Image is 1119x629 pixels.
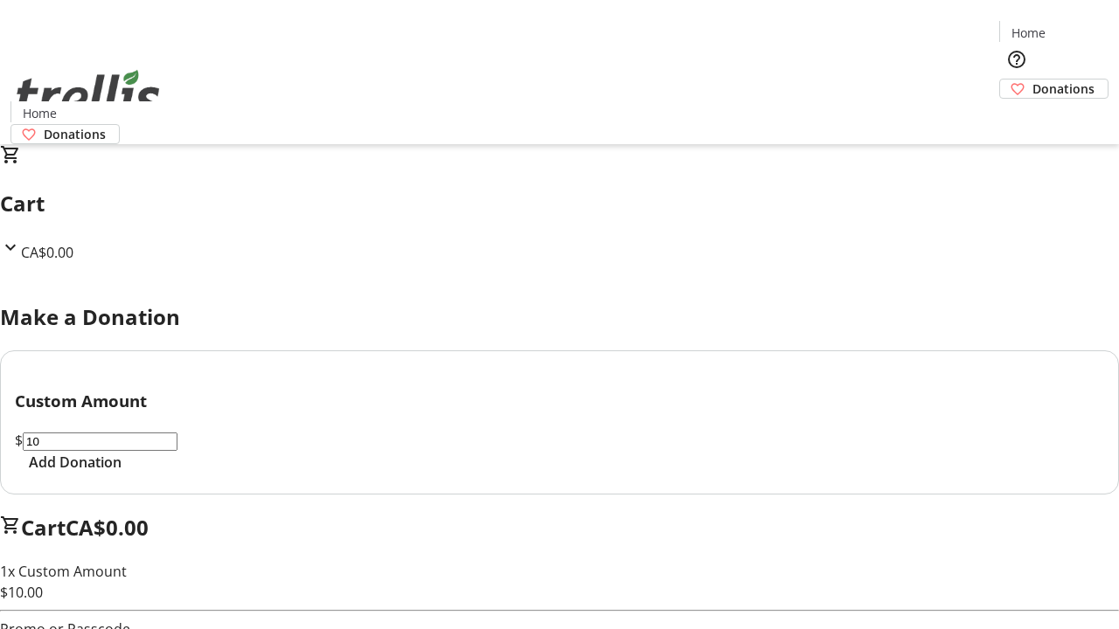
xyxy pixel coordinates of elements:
input: Donation Amount [23,432,177,451]
span: Donations [44,125,106,143]
button: Help [999,42,1034,77]
span: Home [1011,24,1046,42]
h3: Custom Amount [15,389,1104,413]
span: Home [23,104,57,122]
a: Home [1000,24,1056,42]
span: CA$0.00 [21,243,73,262]
a: Home [11,104,67,122]
a: Donations [999,79,1109,99]
button: Add Donation [15,452,136,473]
img: Orient E2E Organization L6a7ip8TWr's Logo [10,51,166,138]
button: Cart [999,99,1034,134]
span: Add Donation [29,452,122,473]
span: $ [15,431,23,450]
a: Donations [10,124,120,144]
span: Donations [1032,79,1095,98]
span: CA$0.00 [66,513,149,542]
